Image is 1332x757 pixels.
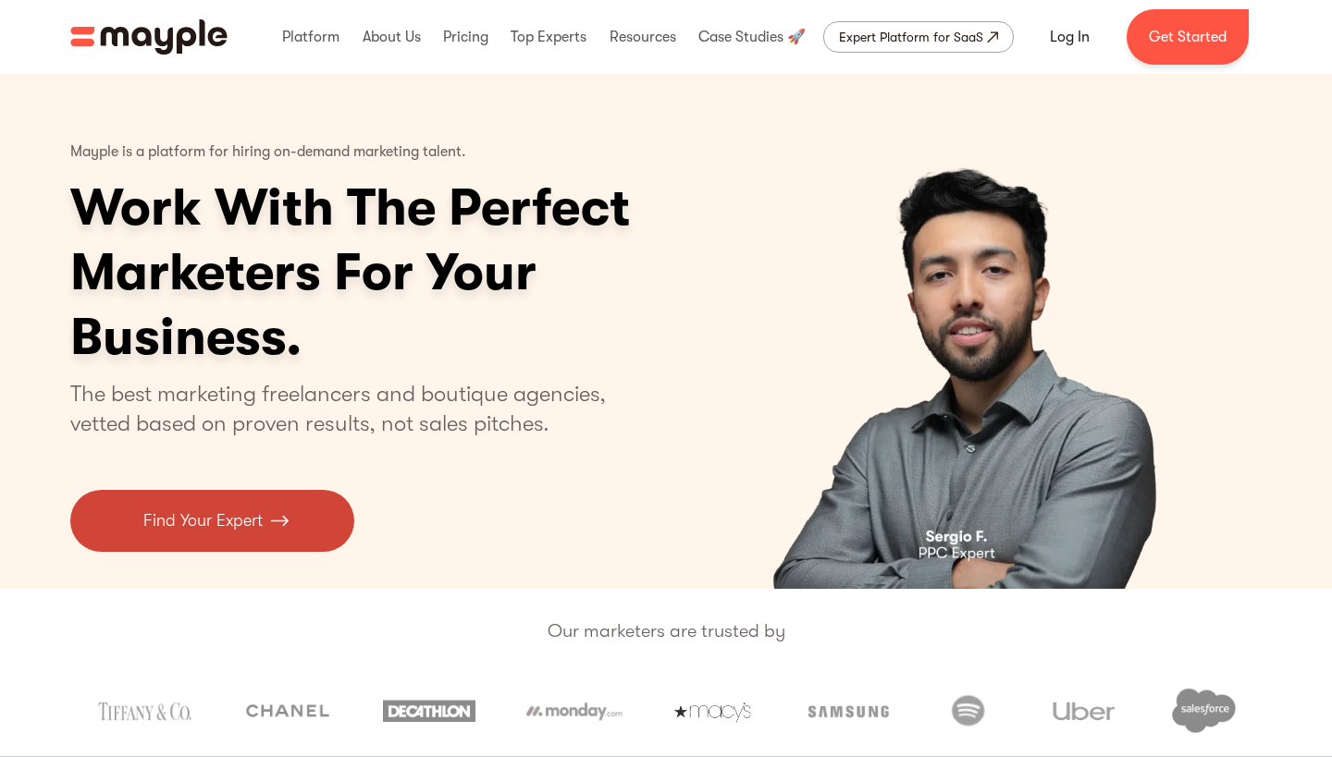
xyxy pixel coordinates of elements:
[1028,15,1112,59] a: Log In
[1127,9,1249,65] a: Get Started
[70,129,466,176] p: Mayple is a platform for hiring on-demand marketing talent.
[70,19,228,55] img: Mayple logo
[70,379,628,438] p: The best marketing freelancers and boutique agencies, vetted based on proven results, not sales p...
[438,7,493,67] div: Pricing
[506,7,591,67] div: Top Experts
[143,508,263,533] p: Find Your Expert
[70,490,354,552] a: Find Your Expert
[684,74,1262,589] div: 1 of 4
[277,7,344,67] div: Platform
[70,19,228,55] a: home
[358,7,425,67] div: About Us
[70,176,773,370] h1: Work With The Perfect Marketers For Your Business.
[605,7,681,67] div: Resources
[684,74,1262,589] div: carousel
[823,21,1014,53] a: Expert Platform for SaaS
[839,26,983,48] div: Expert Platform for SaaS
